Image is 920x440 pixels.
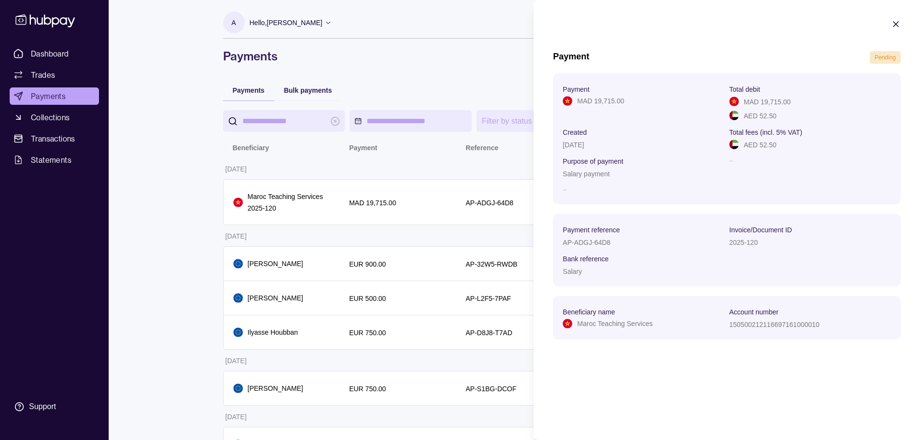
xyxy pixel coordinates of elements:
[729,97,739,106] img: ma
[744,98,791,106] p: MAD 19,715.00
[744,141,777,149] p: AED 52.50
[563,308,615,316] p: Beneficiary name
[729,239,758,246] p: 2025-120
[563,128,587,136] p: Created
[563,226,620,234] p: Payment reference
[563,319,572,328] img: ma
[563,255,609,263] p: Bank reference
[729,226,792,234] p: Invoice/Document ID
[729,128,802,136] p: Total fees (incl. 5% VAT)
[563,96,572,106] img: ma
[729,321,820,328] p: 150500212116697161000010
[729,308,778,316] p: Account number
[729,140,739,149] img: ae
[563,141,584,149] p: [DATE]
[563,268,582,275] p: Salary
[563,157,623,165] p: Purpose of payment
[729,155,891,179] p: –
[563,170,609,178] p: Salary payment
[553,51,589,64] h1: Payment
[577,96,624,106] p: MAD 19,715.00
[577,318,652,329] p: Maroc Teaching Services
[729,85,760,93] p: Total debit
[563,239,610,246] p: AP-ADGJ-64D8
[563,184,724,195] p: –
[563,85,589,93] p: Payment
[744,112,777,120] p: AED 52.50
[875,54,896,61] span: Pending
[729,111,739,120] img: ae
